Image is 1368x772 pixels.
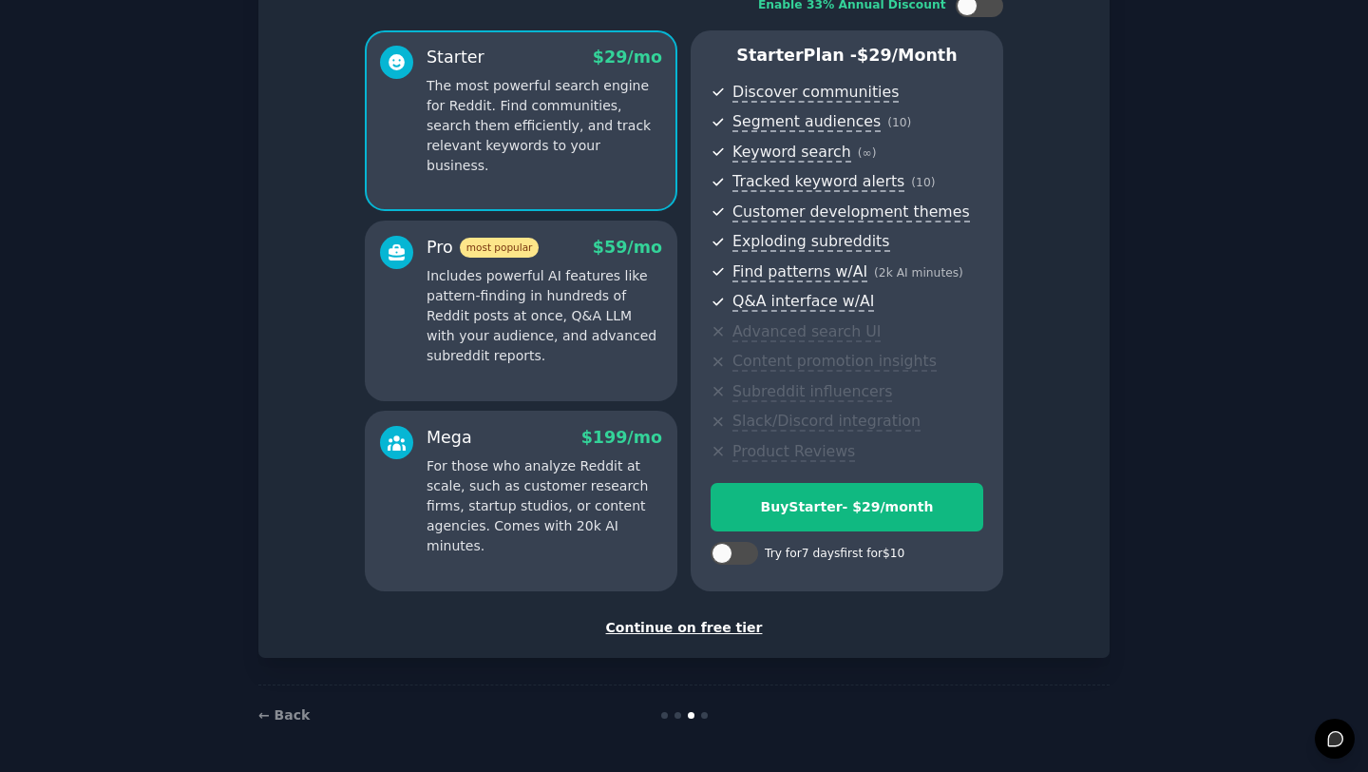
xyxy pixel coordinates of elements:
[460,238,540,258] span: most popular
[874,266,963,280] span: ( 2k AI minutes )
[712,497,982,517] div: Buy Starter - $ 29 /month
[857,46,958,65] span: $ 29 /month
[732,382,892,402] span: Subreddit influencers
[911,176,935,189] span: ( 10 )
[427,426,472,450] div: Mega
[765,546,904,563] div: Try for 7 days first for $10
[593,48,662,67] span: $ 29 /mo
[427,76,662,176] p: The most powerful search engine for Reddit. Find communities, search them efficiently, and track ...
[732,262,867,282] span: Find patterns w/AI
[427,456,662,556] p: For those who analyze Reddit at scale, such as customer research firms, startup studios, or conte...
[278,618,1090,638] div: Continue on free tier
[711,44,983,68] p: Starter Plan -
[732,412,921,432] span: Slack/Discord integration
[427,46,484,69] div: Starter
[732,292,874,312] span: Q&A interface w/AI
[732,203,970,222] span: Customer development themes
[732,112,881,132] span: Segment audiences
[732,232,889,252] span: Exploding subreddits
[427,236,539,260] div: Pro
[732,172,904,192] span: Tracked keyword alerts
[887,116,911,129] span: ( 10 )
[858,146,877,160] span: ( ∞ )
[732,322,881,342] span: Advanced search UI
[593,238,662,257] span: $ 59 /mo
[732,442,855,462] span: Product Reviews
[732,83,899,103] span: Discover communities
[258,707,310,723] a: ← Back
[711,483,983,531] button: BuyStarter- $29/month
[732,352,937,372] span: Content promotion insights
[427,266,662,366] p: Includes powerful AI features like pattern-finding in hundreds of Reddit posts at once, Q&A LLM w...
[732,143,851,163] span: Keyword search
[581,428,662,447] span: $ 199 /mo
